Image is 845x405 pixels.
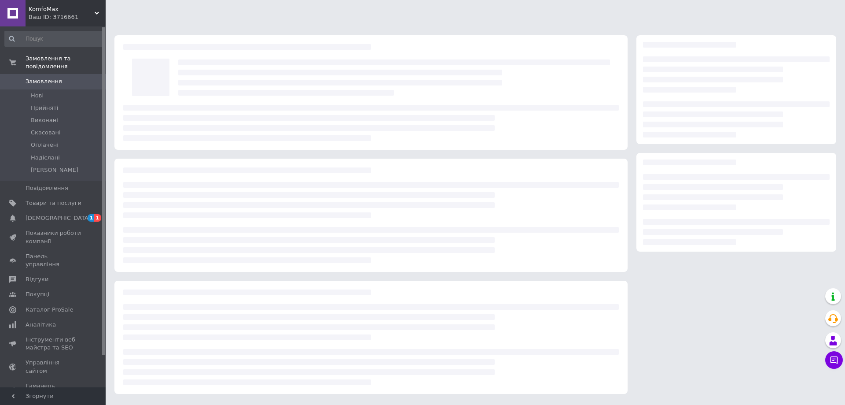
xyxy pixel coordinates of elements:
span: Прийняті [31,104,58,112]
span: Замовлення та повідомлення [26,55,106,71]
span: 1 [88,214,95,222]
input: Пошук [4,31,104,47]
span: [PERSON_NAME] [31,166,78,174]
span: Оплачені [31,141,59,149]
span: KomfoMax [29,5,95,13]
span: [DEMOGRAPHIC_DATA] [26,214,91,222]
button: Чат з покупцем [825,351,843,369]
span: Гаманець компанії [26,382,81,398]
span: Каталог ProSale [26,306,73,314]
div: Ваш ID: 3716661 [29,13,106,21]
span: Нові [31,92,44,100]
span: Надіслані [31,154,60,162]
span: Показники роботи компанії [26,229,81,245]
span: Скасовані [31,129,61,137]
span: Покупці [26,290,49,298]
span: Інструменти веб-майстра та SEO [26,336,81,352]
span: Управління сайтом [26,359,81,375]
span: Замовлення [26,78,62,85]
span: Відгуки [26,275,48,283]
span: Аналітика [26,321,56,329]
span: Товари та послуги [26,199,81,207]
span: 1 [94,214,101,222]
span: Панель управління [26,253,81,268]
span: Виконані [31,116,58,124]
span: Повідомлення [26,184,68,192]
